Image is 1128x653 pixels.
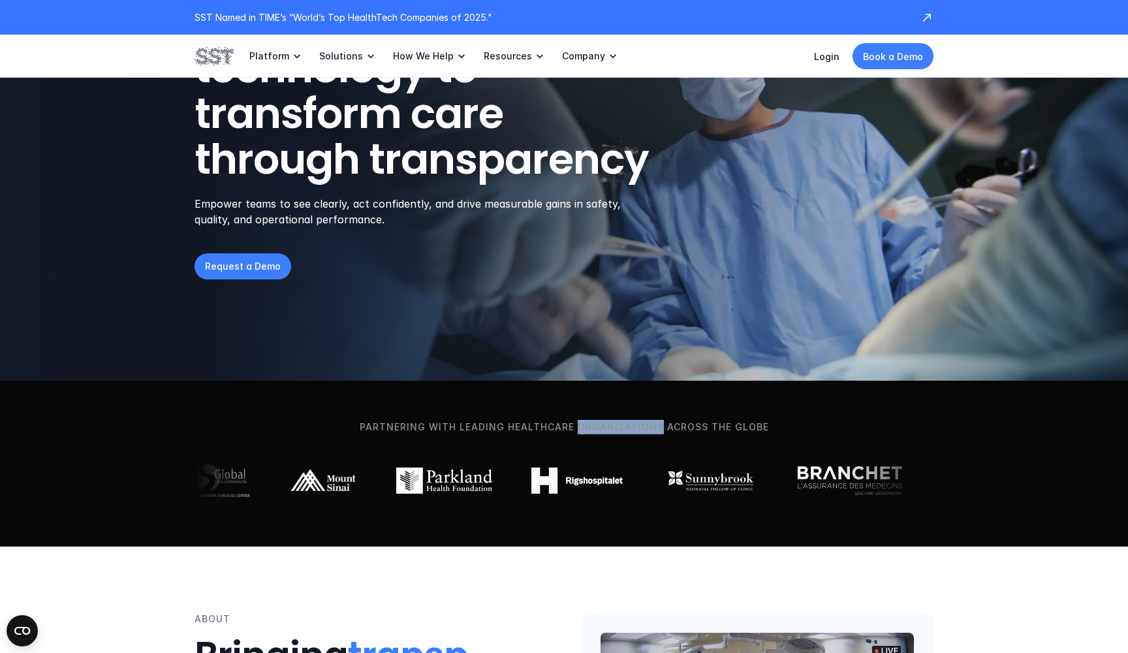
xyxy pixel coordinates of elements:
button: Open CMP widget [7,615,38,646]
p: How We Help [393,50,454,62]
p: Solutions [319,50,363,62]
p: Company [562,50,605,62]
img: SST logo [195,45,234,67]
img: Rigshospitalet logo [530,468,621,494]
a: Platform [249,35,304,78]
p: Platform [249,50,289,62]
a: Login [814,51,839,62]
img: Sunnybrook logo [661,468,757,494]
p: Resources [484,50,532,62]
img: Parkland logo [395,468,491,494]
p: Partnering with leading healthcare organizations across the globe [22,420,1106,434]
p: Request a Demo [205,259,281,273]
p: Empower teams to see clearly, act confidently, and drive measurable gains in safety, quality, and... [195,196,638,227]
p: ABOUT [195,612,230,626]
a: Book a Demo [853,43,933,69]
p: SST Named in TIME’s “World’s Top HealthTech Companies of 2025." [195,10,907,24]
p: Book a Demo [863,50,923,63]
a: Request a Demo [195,253,291,279]
img: Mount Sinai logo [288,468,356,494]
